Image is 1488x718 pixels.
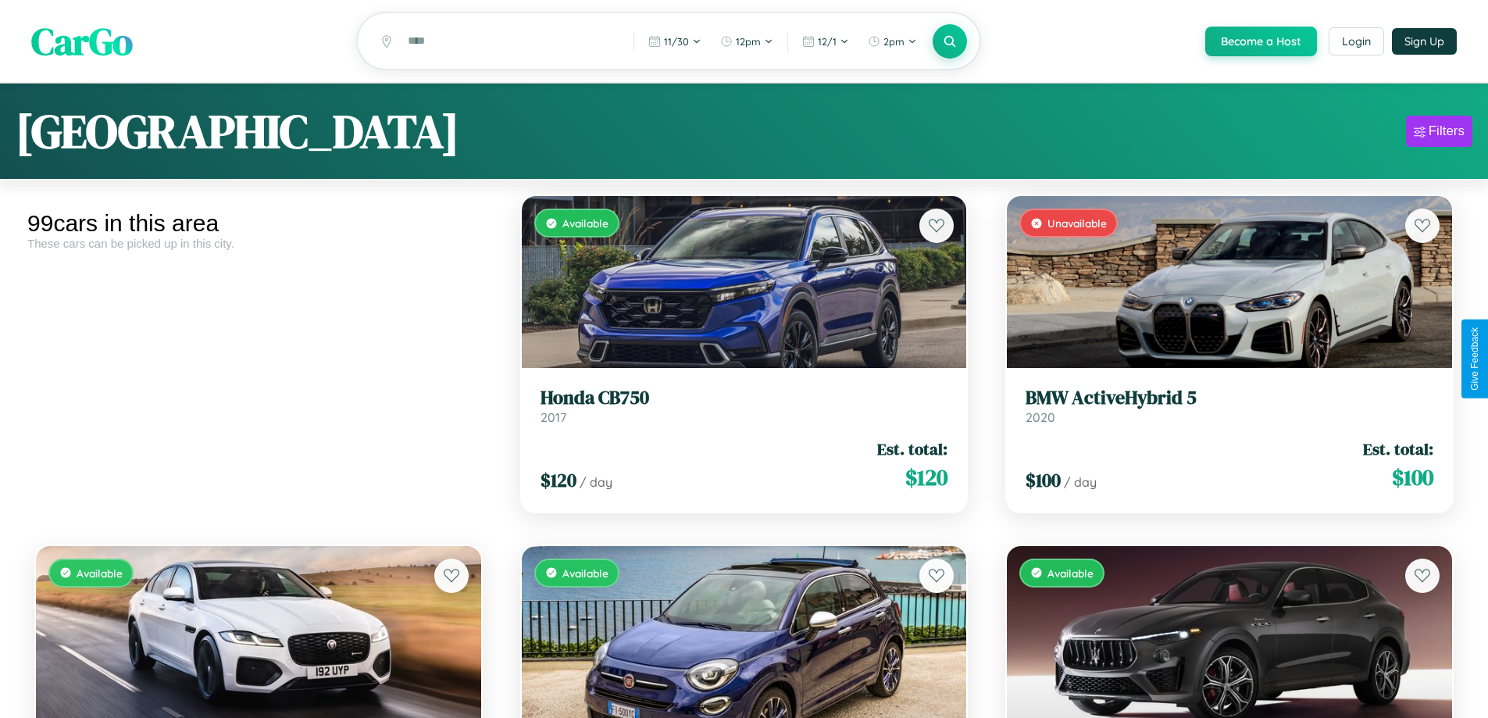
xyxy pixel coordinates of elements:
[1047,216,1107,230] span: Unavailable
[541,387,948,425] a: Honda CB7502017
[905,462,947,493] span: $ 120
[1392,462,1433,493] span: $ 100
[27,210,490,237] div: 99 cars in this area
[562,216,608,230] span: Available
[794,29,857,54] button: 12/1
[1026,387,1433,409] h3: BMW ActiveHybrid 5
[541,409,566,425] span: 2017
[712,29,781,54] button: 12pm
[562,566,608,580] span: Available
[818,35,837,48] span: 12 / 1
[1064,474,1097,490] span: / day
[1363,438,1433,460] span: Est. total:
[541,467,576,493] span: $ 120
[641,29,709,54] button: 11/30
[883,35,905,48] span: 2pm
[541,387,948,409] h3: Honda CB750
[1329,27,1384,55] button: Login
[1026,467,1061,493] span: $ 100
[1406,116,1472,147] button: Filters
[580,474,612,490] span: / day
[1026,387,1433,425] a: BMW ActiveHybrid 52020
[877,438,947,460] span: Est. total:
[664,35,689,48] span: 11 / 30
[736,35,761,48] span: 12pm
[77,566,123,580] span: Available
[1469,327,1480,391] div: Give Feedback
[1026,409,1055,425] span: 2020
[31,16,133,67] span: CarGo
[1205,27,1317,56] button: Become a Host
[27,237,490,250] div: These cars can be picked up in this city.
[1429,123,1465,139] div: Filters
[1047,566,1094,580] span: Available
[16,99,459,163] h1: [GEOGRAPHIC_DATA]
[860,29,925,54] button: 2pm
[1392,28,1457,55] button: Sign Up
